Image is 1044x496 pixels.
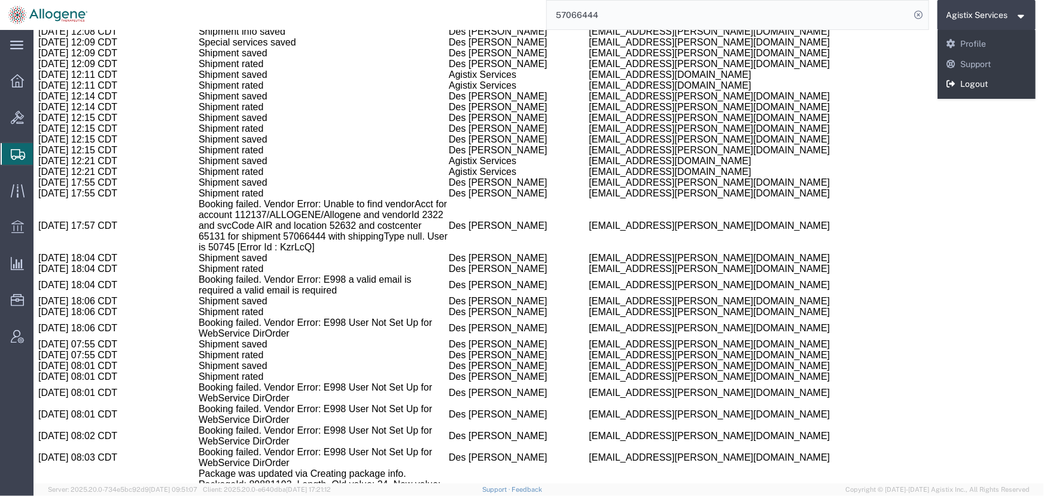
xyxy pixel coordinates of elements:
[5,352,165,374] td: [DATE] 08:01 CDT
[5,50,165,61] td: [DATE] 12:11 CDT
[165,83,415,93] td: Shipment saved
[5,158,165,169] td: [DATE] 17:55 CDT
[556,309,797,319] span: [EMAIL_ADDRESS][PERSON_NAME][DOMAIN_NAME]
[556,190,797,201] span: [EMAIL_ADDRESS][PERSON_NAME][DOMAIN_NAME]
[415,50,555,61] td: Agistix Services
[165,352,415,374] td: Booking failed. Vendor Error: E998 User Not Set Up for WebService DirOrder
[165,50,415,61] td: Shipment rated
[556,50,718,61] span: [EMAIL_ADDRESS][DOMAIN_NAME]
[5,126,165,137] td: [DATE] 12:21 CDT
[556,158,797,168] span: [EMAIL_ADDRESS][PERSON_NAME][DOMAIN_NAME]
[203,486,331,493] span: Client: 2025.20.0-e640dba
[5,223,165,234] td: [DATE] 18:04 CDT
[512,486,543,493] a: Feedback
[556,422,797,433] span: [EMAIL_ADDRESS][PERSON_NAME][DOMAIN_NAME]
[5,266,165,277] td: [DATE] 18:06 CDT
[415,29,555,40] td: Des [PERSON_NAME]
[5,40,165,50] td: [DATE] 12:11 CDT
[149,486,197,493] span: [DATE] 09:51:07
[415,288,555,309] td: Des [PERSON_NAME]
[556,93,797,104] span: [EMAIL_ADDRESS][PERSON_NAME][DOMAIN_NAME]
[5,72,165,83] td: [DATE] 12:14 CDT
[165,93,415,104] td: Shipment rated
[5,277,165,288] td: [DATE] 18:06 CDT
[286,486,331,493] span: [DATE] 17:21:12
[556,29,797,39] span: [EMAIL_ADDRESS][PERSON_NAME][DOMAIN_NAME]
[556,341,797,352] span: [EMAIL_ADDRESS][PERSON_NAME][DOMAIN_NAME]
[415,417,555,438] td: Des [PERSON_NAME]
[5,341,165,352] td: [DATE] 08:01 CDT
[165,395,415,417] td: Booking failed. Vendor Error: E998 User Not Set Up for WebService DirOrder
[5,244,165,266] td: [DATE] 18:04 CDT
[5,288,165,309] td: [DATE] 18:06 CDT
[165,320,415,331] td: Shipment rated
[5,18,165,29] td: [DATE] 12:09 CDT
[547,1,911,29] input: Search for shipment number, reference number
[556,72,797,82] span: [EMAIL_ADDRESS][PERSON_NAME][DOMAIN_NAME]
[48,486,197,493] span: Server: 2025.20.0-734e5bc92d9
[556,137,718,147] span: [EMAIL_ADDRESS][DOMAIN_NAME]
[5,169,165,223] td: [DATE] 17:57 CDT
[556,250,797,260] span: [EMAIL_ADDRESS][PERSON_NAME][DOMAIN_NAME]
[34,30,1044,483] iframe: To enrich screen reader interactions, please activate Accessibility in Grammarly extension settings
[415,277,555,288] td: Des [PERSON_NAME]
[415,40,555,50] td: Agistix Services
[415,147,555,158] td: Des [PERSON_NAME]
[165,72,415,83] td: Shipment rated
[415,104,555,115] td: Des [PERSON_NAME]
[415,223,555,234] td: Des [PERSON_NAME]
[415,352,555,374] td: Des [PERSON_NAME]
[415,266,555,277] td: Des [PERSON_NAME]
[845,485,1030,495] span: Copyright © [DATE]-[DATE] Agistix Inc., All Rights Reserved
[415,83,555,93] td: Des [PERSON_NAME]
[556,61,797,71] span: [EMAIL_ADDRESS][PERSON_NAME][DOMAIN_NAME]
[556,40,718,50] span: [EMAIL_ADDRESS][DOMAIN_NAME]
[938,74,1036,95] a: Logout
[165,147,415,158] td: Shipment saved
[556,104,797,114] span: [EMAIL_ADDRESS][PERSON_NAME][DOMAIN_NAME]
[556,266,797,276] span: [EMAIL_ADDRESS][PERSON_NAME][DOMAIN_NAME]
[415,72,555,83] td: Des [PERSON_NAME]
[8,6,87,24] img: logo
[556,331,797,341] span: [EMAIL_ADDRESS][PERSON_NAME][DOMAIN_NAME]
[415,115,555,126] td: Des [PERSON_NAME]
[415,331,555,341] td: Des [PERSON_NAME]
[165,61,415,72] td: Shipment saved
[556,147,797,158] span: [EMAIL_ADDRESS][PERSON_NAME][DOMAIN_NAME]
[415,61,555,72] td: Des [PERSON_NAME]
[556,320,797,330] span: [EMAIL_ADDRESS][PERSON_NAME][DOMAIN_NAME]
[415,158,555,169] td: Des [PERSON_NAME]
[165,266,415,277] td: Shipment saved
[415,341,555,352] td: Des [PERSON_NAME]
[165,223,415,234] td: Shipment saved
[5,61,165,72] td: [DATE] 12:14 CDT
[556,223,797,233] span: [EMAIL_ADDRESS][PERSON_NAME][DOMAIN_NAME]
[415,126,555,137] td: Agistix Services
[165,331,415,341] td: Shipment saved
[556,7,797,17] span: [EMAIL_ADDRESS][PERSON_NAME][DOMAIN_NAME]
[165,137,415,147] td: Shipment rated
[415,137,555,147] td: Agistix Services
[556,83,797,93] span: [EMAIL_ADDRESS][PERSON_NAME][DOMAIN_NAME]
[165,115,415,126] td: Shipment rated
[165,18,415,29] td: Shipment saved
[556,358,797,368] span: [EMAIL_ADDRESS][PERSON_NAME][DOMAIN_NAME]
[165,104,415,115] td: Shipment saved
[415,244,555,266] td: Des [PERSON_NAME]
[938,34,1036,55] a: Profile
[946,8,1028,22] button: Agistix Services
[165,341,415,352] td: Shipment rated
[556,277,797,287] span: [EMAIL_ADDRESS][PERSON_NAME][DOMAIN_NAME]
[5,93,165,104] td: [DATE] 12:15 CDT
[5,331,165,341] td: [DATE] 08:01 CDT
[5,147,165,158] td: [DATE] 17:55 CDT
[415,169,555,223] td: Des [PERSON_NAME]
[5,320,165,331] td: [DATE] 07:55 CDT
[556,115,797,125] span: [EMAIL_ADDRESS][PERSON_NAME][DOMAIN_NAME]
[938,55,1036,75] a: Support
[165,169,415,223] td: Booking failed. Vendor Error: Unable to find vendorAcct for account 112137/ALLOGENE/Allogene and ...
[5,7,165,18] td: [DATE] 12:09 CDT
[556,293,797,303] span: [EMAIL_ADDRESS][PERSON_NAME][DOMAIN_NAME]
[5,104,165,115] td: [DATE] 12:15 CDT
[556,126,718,136] span: [EMAIL_ADDRESS][DOMAIN_NAME]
